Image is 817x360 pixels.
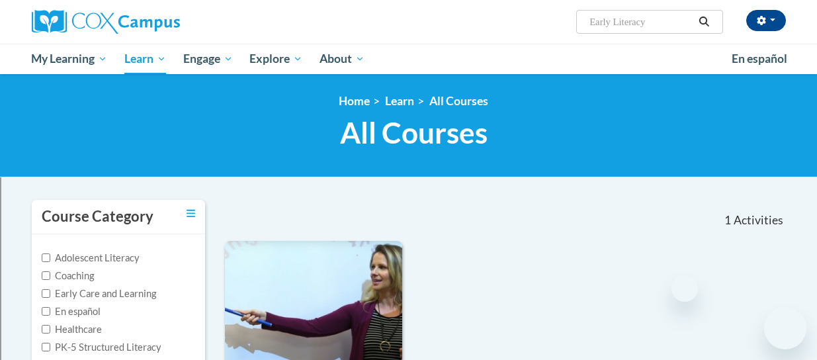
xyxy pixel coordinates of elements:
[694,14,714,30] button: Search
[183,51,233,67] span: Engage
[175,44,241,74] a: Engage
[23,44,116,74] a: My Learning
[32,10,270,34] a: Cox Campus
[340,115,488,150] span: All Courses
[746,10,786,31] button: Account Settings
[320,51,365,67] span: About
[588,14,694,30] input: Search Courses
[22,44,796,74] div: Main menu
[764,307,806,349] iframe: Button to launch messaging window
[723,45,796,73] a: En español
[31,51,107,67] span: My Learning
[339,94,370,108] a: Home
[32,10,180,34] img: Cox Campus
[124,51,166,67] span: Learn
[385,94,414,108] a: Learn
[671,275,698,302] iframe: Close message
[429,94,488,108] a: All Courses
[732,52,787,66] span: En español
[249,51,302,67] span: Explore
[311,44,373,74] a: About
[241,44,311,74] a: Explore
[116,44,175,74] a: Learn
